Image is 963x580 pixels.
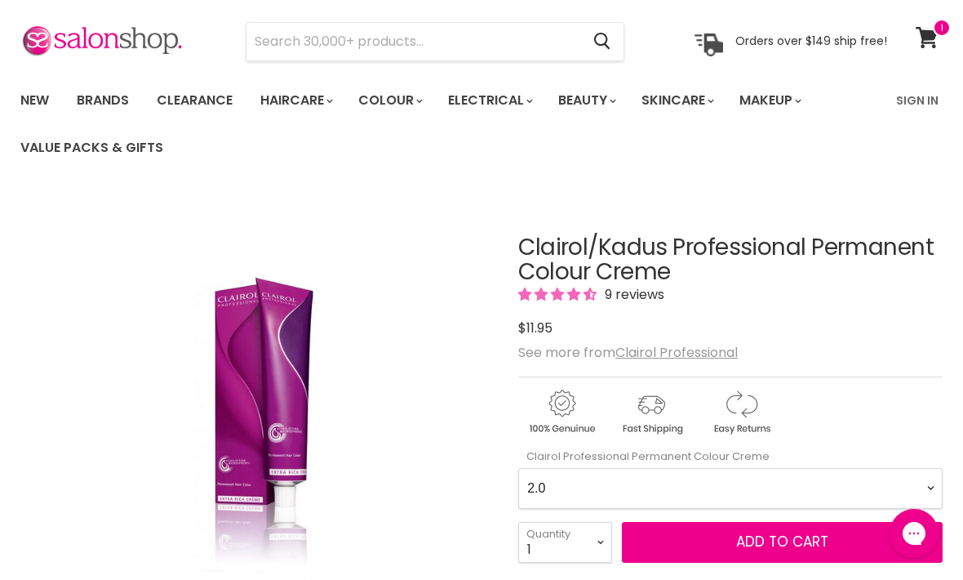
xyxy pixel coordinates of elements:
a: Skincare [629,83,724,118]
a: Colour [346,83,433,118]
a: New [8,83,61,118]
span: See more from [518,343,738,362]
form: Product [246,22,624,61]
a: Value Packs & Gifts [8,131,175,165]
button: Add to cart [622,522,943,563]
span: 4.56 stars [518,285,600,304]
p: Orders over $149 ship free! [735,33,887,48]
a: Makeup [727,83,811,118]
a: Brands [64,83,141,118]
a: Clairol Professional [615,343,738,362]
a: Sign In [886,83,948,118]
a: Haircare [248,83,343,118]
img: shipping.gif [608,387,695,437]
h1: Clairol/Kadus Professional Permanent Colour Creme [518,235,943,286]
label: Clairol Professional Permanent Colour Creme [518,448,770,464]
img: genuine.gif [518,387,605,437]
ul: Main menu [8,77,886,172]
iframe: Gorgias live chat messenger [881,503,947,564]
span: 9 reviews [600,285,664,304]
a: Beauty [546,83,626,118]
input: Search [246,23,580,60]
button: Search [580,23,624,60]
span: $11.95 [518,319,553,337]
span: Add to cart [736,532,828,551]
img: returns.gif [698,387,784,437]
a: Electrical [436,83,543,118]
a: Clearance [144,83,245,118]
select: Quantity [518,522,612,563]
